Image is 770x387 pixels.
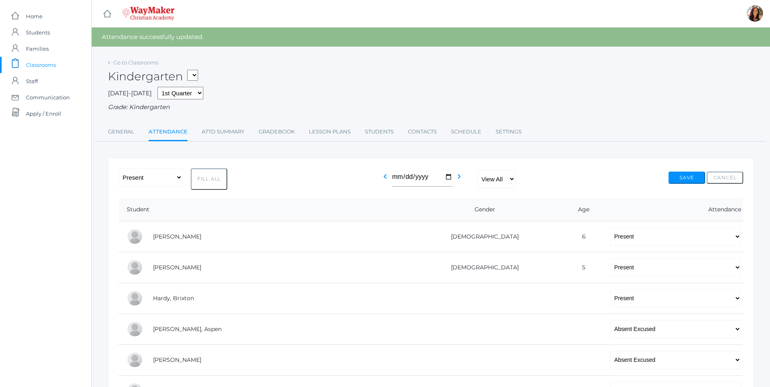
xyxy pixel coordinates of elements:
div: Nolan Gagen [127,259,143,275]
a: [PERSON_NAME] [153,264,201,271]
td: [DEMOGRAPHIC_DATA] [405,221,559,252]
a: [PERSON_NAME] [153,356,201,363]
div: Gina Pecor [747,5,763,21]
a: [PERSON_NAME] [153,233,201,240]
span: Students [26,24,50,41]
a: Contacts [408,124,437,140]
th: Gender [405,198,559,221]
button: Save [669,172,705,184]
a: [PERSON_NAME], Aspen [153,325,222,333]
i: chevron_left [380,172,390,181]
a: Schedule [451,124,481,140]
a: Attendance [149,124,188,141]
a: Lesson Plans [309,124,351,140]
th: Age [559,198,602,221]
button: Fill All [191,168,227,190]
th: Student [119,198,405,221]
img: 4_waymaker-logo-stack-white.png [122,6,175,21]
span: Classrooms [26,57,56,73]
div: Nico Hurley [127,352,143,368]
span: Home [26,8,43,24]
div: Grade: Kindergarten [108,103,754,112]
div: Attendance successfully updated. [92,28,770,47]
a: chevron_right [454,175,464,183]
td: 6 [559,221,602,252]
h2: Kindergarten [108,70,198,83]
a: Attd Summary [202,124,244,140]
a: Gradebook [259,124,295,140]
div: Brixton Hardy [127,290,143,306]
a: Students [365,124,394,140]
button: Cancel [707,172,743,184]
a: General [108,124,134,140]
span: [DATE]-[DATE] [108,89,152,97]
div: Abby Backstrom [127,228,143,245]
td: 5 [559,252,602,283]
th: Attendance [602,198,743,221]
span: Apply / Enroll [26,105,61,122]
span: Families [26,41,49,57]
a: Hardy, Brixton [153,295,194,302]
a: Go to Classrooms [113,59,158,66]
td: [DEMOGRAPHIC_DATA] [405,252,559,283]
span: Staff [26,73,38,89]
div: Aspen Hemingway [127,321,143,337]
span: Communication [26,89,70,105]
a: chevron_left [380,175,390,183]
a: Settings [496,124,522,140]
i: chevron_right [454,172,464,181]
